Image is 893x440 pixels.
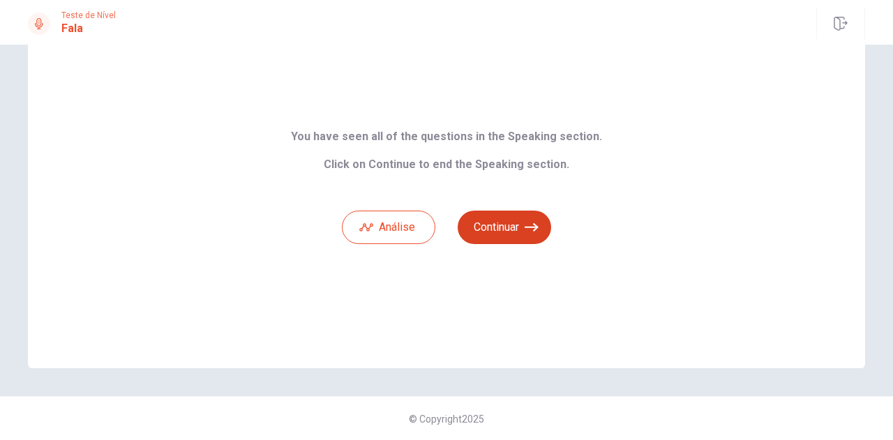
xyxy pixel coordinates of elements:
b: You have seen all of the questions in the Speaking section. Click on Continue to end the Speaking... [291,130,602,171]
h1: Fala [61,20,116,37]
button: Continuar [458,211,551,244]
button: Análise [342,211,435,244]
span: Teste de Nível [61,10,116,20]
span: © Copyright 2025 [409,414,484,425]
